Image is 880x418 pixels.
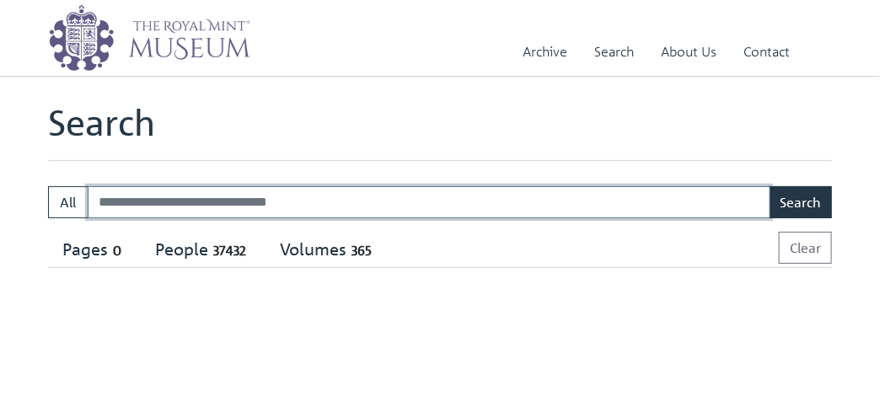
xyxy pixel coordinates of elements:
[594,28,634,76] a: Search
[48,186,89,218] button: All
[661,28,716,76] a: About Us
[108,241,126,260] span: 0
[208,241,251,260] span: 37432
[62,239,126,260] div: Pages
[769,186,832,218] button: Search
[88,186,770,218] input: Enter one or more search terms...
[779,232,832,264] button: Clear
[48,4,250,72] img: logo_wide.png
[280,239,376,260] div: Volumes
[48,101,832,160] h1: Search
[523,28,567,76] a: Archive
[346,241,376,260] span: 365
[743,28,790,76] a: Contact
[155,239,251,260] div: People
